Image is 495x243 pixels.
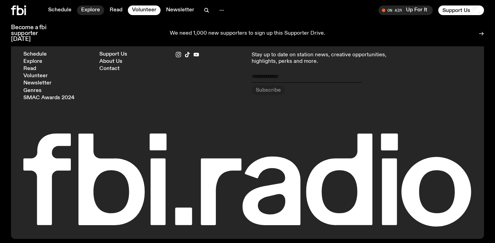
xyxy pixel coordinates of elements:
a: Explore [23,59,42,64]
a: Newsletter [162,5,198,15]
p: Stay up to date on station news, creative opportunities, highlights, perks and more. [252,52,396,65]
a: Volunteer [23,73,48,79]
a: Explore [77,5,104,15]
a: Read [106,5,126,15]
h3: Become a fbi supporter [DATE] [11,25,55,42]
a: Support Us [99,52,127,57]
button: Subscribe [252,85,285,95]
a: Newsletter [23,81,52,86]
p: We need 1,000 new supporters to sign up this Supporter Drive. [170,31,325,37]
a: Read [23,66,36,71]
a: Genres [23,88,42,93]
button: Support Us [438,5,484,15]
button: On AirUp For It [378,5,433,15]
a: Schedule [23,52,47,57]
a: Volunteer [128,5,161,15]
a: About Us [99,59,122,64]
span: Support Us [442,7,470,13]
a: SMAC Awards 2024 [23,95,75,101]
a: Contact [99,66,120,71]
a: Schedule [44,5,76,15]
